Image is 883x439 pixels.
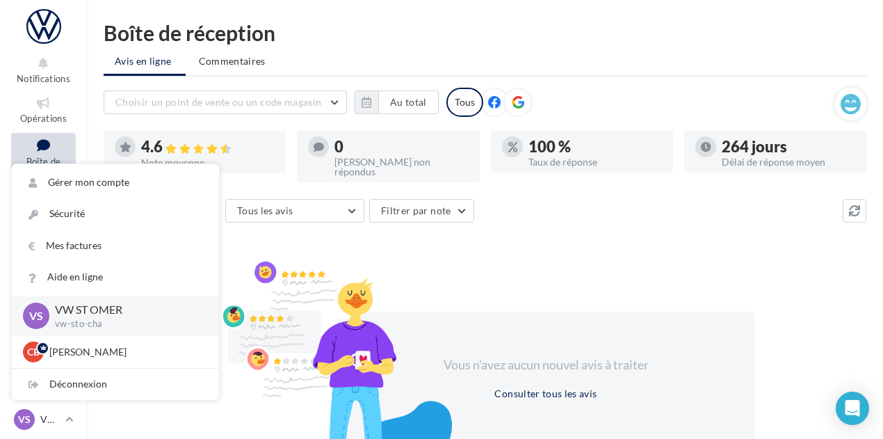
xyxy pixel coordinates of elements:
[29,308,43,324] span: VS
[55,318,197,330] p: vw-sto-cha
[528,139,662,154] div: 100 %
[355,90,439,114] button: Au total
[115,96,321,108] span: Choisir un point de vente ou un code magasin
[18,413,31,426] span: VS
[12,230,219,262] a: Mes factures
[11,53,76,87] button: Notifications
[334,157,468,177] div: [PERSON_NAME] non répondus
[225,199,364,223] button: Tous les avis
[446,88,483,117] div: Tous
[426,356,665,374] div: Vous n'avez aucun nouvel avis à traiter
[27,345,40,359] span: CB
[12,167,219,198] a: Gérer mon compte
[20,113,67,124] span: Opérations
[334,139,468,154] div: 0
[12,262,219,293] a: Aide en ligne
[40,413,60,426] p: VW ST OMER
[836,392,869,425] div: Open Intercom Messenger
[237,205,293,216] span: Tous les avis
[55,302,197,318] p: VW ST OMER
[141,158,275,168] div: Note moyenne
[49,345,202,359] p: [PERSON_NAME]
[528,157,662,167] div: Taux de réponse
[11,93,76,127] a: Opérations
[489,385,602,402] button: Consulter tous les avis
[722,139,855,154] div: 264 jours
[17,73,70,84] span: Notifications
[11,406,76,433] a: VS VW ST OMER
[141,139,275,155] div: 4.6
[24,156,63,180] span: Boîte de réception
[12,369,219,400] div: Déconnexion
[199,54,266,68] span: Commentaires
[369,199,474,223] button: Filtrer par note
[104,90,347,114] button: Choisir un point de vente ou un code magasin
[378,90,439,114] button: Au total
[104,22,866,43] div: Boîte de réception
[722,157,855,167] div: Délai de réponse moyen
[12,198,219,230] a: Sécurité
[11,133,76,184] a: Boîte de réception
